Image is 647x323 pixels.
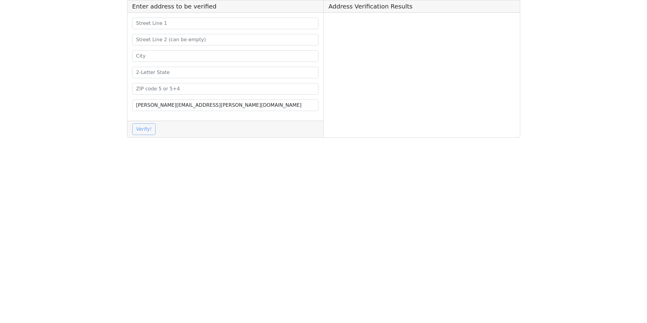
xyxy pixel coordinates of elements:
input: Your Email [132,99,319,111]
input: Street Line 2 (can be empty) [132,34,319,45]
h5: Address Verification Results [324,0,520,13]
input: 2-Letter State [132,67,319,78]
h5: Enter address to be verified [127,0,324,13]
input: City [132,50,319,62]
input: Street Line 1 [132,18,319,29]
input: ZIP code 5 or 5+4 [132,83,319,95]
